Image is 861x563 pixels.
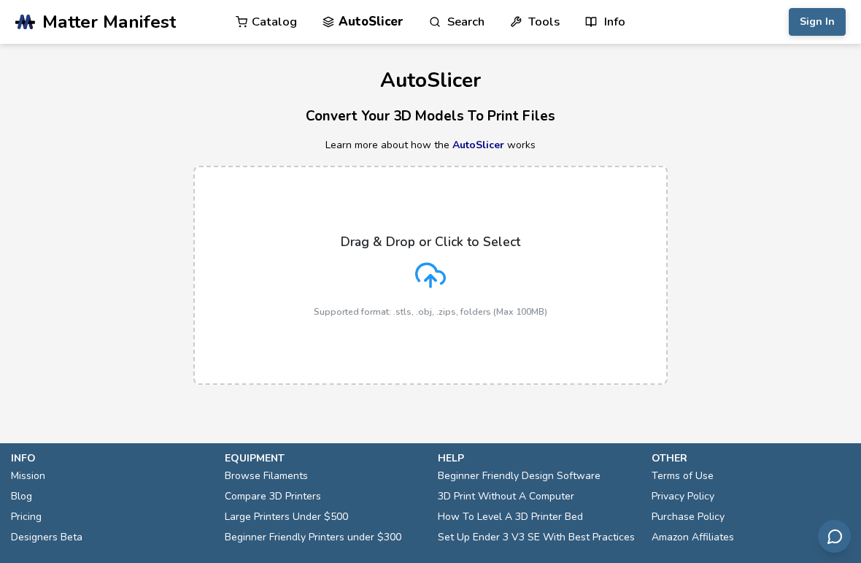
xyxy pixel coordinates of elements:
p: info [11,451,210,466]
a: Mission [11,466,45,486]
a: Beginner Friendly Printers under $300 [225,527,401,548]
a: Terms of Use [652,466,714,486]
a: Beginner Friendly Design Software [438,466,601,486]
a: Pricing [11,507,42,527]
a: Purchase Policy [652,507,725,527]
a: Set Up Ender 3 V3 SE With Best Practices [438,527,635,548]
a: Browse Filaments [225,466,308,486]
p: help [438,451,637,466]
a: AutoSlicer [452,138,504,152]
p: Supported format: .stls, .obj, .zips, folders (Max 100MB) [314,307,547,317]
a: 3D Print Without A Computer [438,486,574,507]
p: Drag & Drop or Click to Select [341,234,520,249]
button: Sign In [789,8,846,36]
span: Matter Manifest [42,12,176,32]
p: other [652,451,851,466]
p: equipment [225,451,424,466]
a: Compare 3D Printers [225,486,321,507]
a: How To Level A 3D Printer Bed [438,507,583,527]
a: Blog [11,486,32,507]
a: Amazon Affiliates [652,527,734,548]
a: Large Printers Under $500 [225,507,348,527]
a: Privacy Policy [652,486,714,507]
a: Designers Beta [11,527,82,548]
button: Send feedback via email [818,520,851,553]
